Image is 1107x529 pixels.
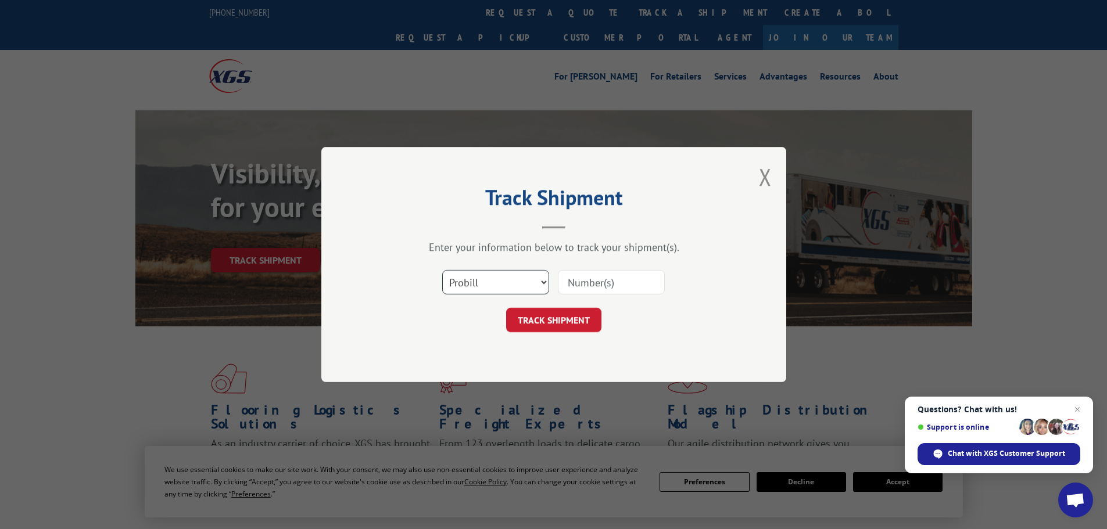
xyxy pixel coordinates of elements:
[918,443,1080,465] span: Chat with XGS Customer Support
[918,405,1080,414] span: Questions? Chat with us!
[379,240,728,254] div: Enter your information below to track your shipment(s).
[1058,483,1093,517] a: Open chat
[506,308,601,332] button: TRACK SHIPMENT
[759,161,772,192] button: Close modal
[558,270,665,294] input: Number(s)
[948,448,1065,459] span: Chat with XGS Customer Support
[379,189,728,211] h2: Track Shipment
[918,423,1015,431] span: Support is online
